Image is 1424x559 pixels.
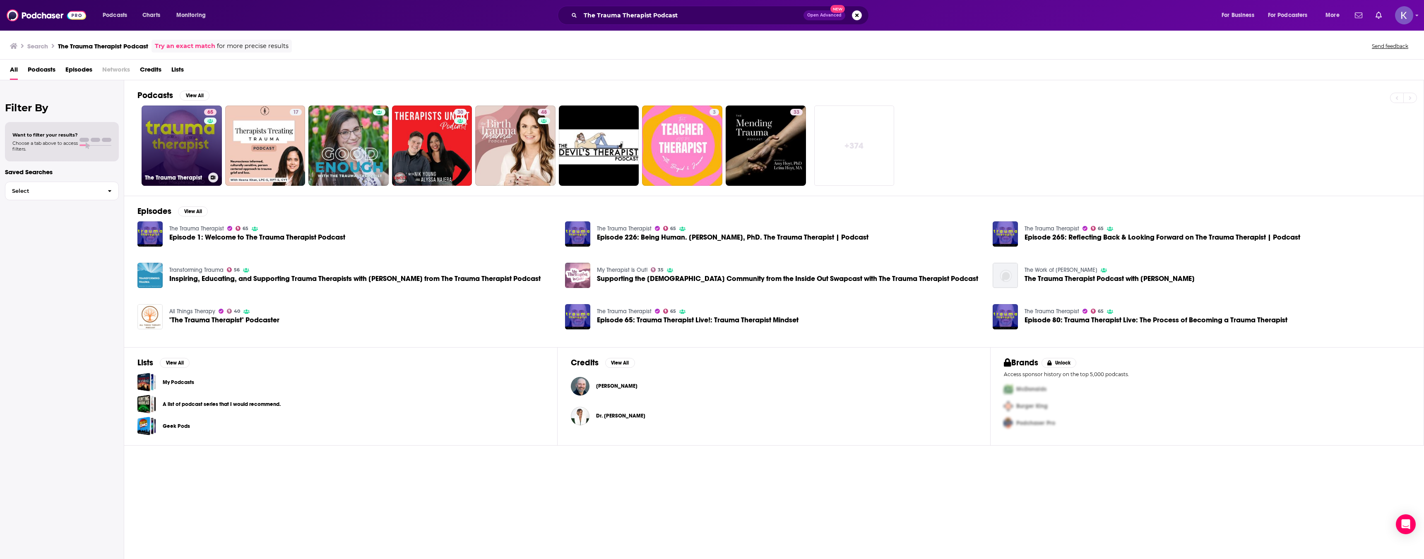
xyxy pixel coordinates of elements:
button: View All [180,91,209,101]
span: Dr. [PERSON_NAME] [596,413,645,419]
a: Episode 265: Reflecting Back & Looking Forward on The Trauma Therapist | Podcast [1025,234,1300,241]
h2: Episodes [137,206,171,216]
a: 3 [710,109,719,115]
span: Supporting the [DEMOGRAPHIC_DATA] Community from the Inside Out Swapcast with The Trauma Therapis... [597,275,978,282]
a: My Therapist Is Out! [597,266,647,274]
a: EpisodesView All [137,206,208,216]
a: Transforming Trauma [169,266,224,274]
a: 65 [204,109,216,115]
img: Inspiring, Educating, and Supporting Trauma Therapists with Guy Macpherson from The Trauma Therap... [137,263,163,288]
a: PodcastsView All [137,90,209,101]
img: Second Pro Logo [1001,398,1016,415]
a: The Trauma Therapist [169,225,224,232]
span: for more precise results [217,41,289,51]
a: The Trauma Therapist Podcast with Byron Katie [1025,275,1195,282]
button: open menu [97,9,138,22]
span: Networks [102,63,130,80]
a: 65The Trauma Therapist [142,106,222,186]
a: 65 [1091,226,1104,231]
span: 3 [713,108,716,117]
span: "The Trauma Therapist" Podcaster [169,317,279,324]
img: Episode 1: Welcome to The Trauma Therapist Podcast [137,221,163,247]
span: Monitoring [176,10,206,21]
span: [PERSON_NAME] [596,383,637,389]
a: Charts [137,9,165,22]
span: All [10,63,18,80]
span: Choose a tab above to access filters. [12,140,78,152]
a: My Podcasts [163,378,194,387]
a: Dr. Anita Phillips [596,413,645,419]
a: ListsView All [137,357,190,368]
a: 3 [642,106,722,186]
img: User Profile [1395,6,1413,24]
button: Unlock [1042,358,1077,368]
p: Saved Searches [5,168,119,176]
span: 65 [670,309,676,313]
span: 48 [541,108,547,117]
span: Burger King [1016,403,1048,410]
input: Search podcasts, credits, & more... [580,9,803,22]
a: Dr. Anita Phillips [571,407,589,425]
a: Geek Pods [163,422,190,431]
span: My Podcasts [137,373,156,391]
span: 30 [457,108,463,117]
span: Episode 1: Welcome to The Trauma Therapist Podcast [169,234,345,241]
a: Episode 80: Trauma Therapist Live: The Process of Becoming a Trauma Therapist [1025,317,1287,324]
a: 33 [790,109,803,115]
h3: The Trauma Therapist [145,174,205,181]
img: Episode 265: Reflecting Back & Looking Forward on The Trauma Therapist | Podcast [993,221,1018,247]
a: 17 [225,106,305,186]
button: open menu [171,9,216,22]
button: open menu [1320,9,1350,22]
img: Third Pro Logo [1001,415,1016,432]
span: Podcasts [103,10,127,21]
span: McDonalds [1016,386,1046,393]
a: Episode 65: Trauma Therapist Live!: Trauma Therapist Mindset [597,317,799,324]
p: Access sponsor history on the top 5,000 podcasts. [1004,371,1410,377]
a: 40 [227,309,241,314]
button: View All [605,358,635,368]
span: Credits [140,63,161,80]
span: Inspiring, Educating, and Supporting Trauma Therapists with [PERSON_NAME] from The Trauma Therapi... [169,275,541,282]
span: Want to filter your results? [12,132,78,138]
a: A list of podcast series that I would recommend. [137,395,156,413]
span: For Podcasters [1268,10,1308,21]
span: Select [5,188,101,194]
span: Lists [171,63,184,80]
span: The Trauma Therapist Podcast with [PERSON_NAME] [1025,275,1195,282]
button: View All [178,206,208,216]
button: Show profile menu [1395,6,1413,24]
img: Episode 65: Trauma Therapist Live!: Trauma Therapist Mindset [565,304,590,329]
button: Send feedback [1369,43,1411,50]
h2: Lists [137,357,153,368]
a: Show notifications dropdown [1372,8,1385,22]
a: Show notifications dropdown [1352,8,1366,22]
a: 56 [227,267,240,272]
a: +374 [814,106,895,186]
img: Guy Macpherson [571,377,589,396]
span: 65 [1098,227,1104,230]
span: Episode 226: Being Human. [PERSON_NAME], PhD. The Trauma Therapist | Podcast [597,234,868,241]
h3: Search [27,42,48,50]
a: CreditsView All [571,357,635,368]
a: Episode 226: Being Human. Guy Macpherson, PhD. The Trauma Therapist | Podcast [597,234,868,241]
a: 65 [663,226,676,231]
a: 30 [454,109,467,115]
span: Logged in as kpearson13190 [1395,6,1413,24]
span: 17 [293,108,298,117]
span: 65 [1098,309,1104,313]
a: The Trauma Therapist Podcast with Byron Katie [993,263,1018,288]
a: Podchaser - Follow, Share and Rate Podcasts [7,7,86,23]
h2: Filter By [5,102,119,114]
h2: Credits [571,357,599,368]
span: Geek Pods [137,417,156,435]
a: "The Trauma Therapist" Podcaster [137,304,163,329]
a: Episode 80: Trauma Therapist Live: The Process of Becoming a Trauma Therapist [993,304,1018,329]
a: 33 [726,106,806,186]
img: First Pro Logo [1001,381,1016,398]
a: 48 [475,106,556,186]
